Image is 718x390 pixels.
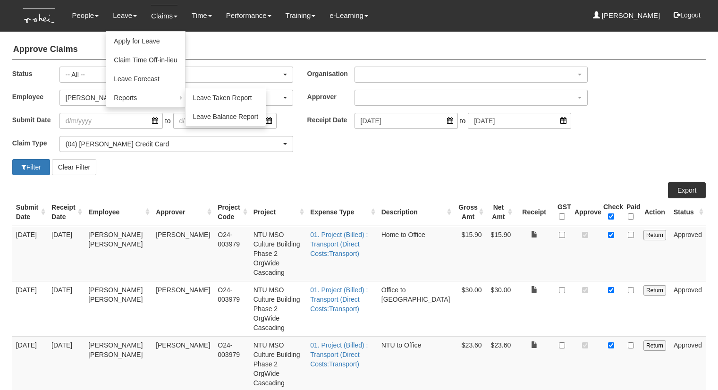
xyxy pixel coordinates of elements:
[250,226,306,281] td: NTU MSO Culture Building Phase 2 OrgWide Cascading
[12,226,48,281] td: [DATE]
[486,198,515,226] th: Net Amt : activate to sort column ascending
[59,136,293,152] button: (04) [PERSON_NAME] Credit Card
[306,198,378,226] th: Expense Type : activate to sort column ascending
[329,5,368,26] a: e-Learning
[486,281,515,336] td: $30.00
[12,113,59,127] label: Submit Date
[250,281,306,336] td: NTU MSO Culture Building Phase 2 OrgWide Cascading
[12,90,59,103] label: Employee
[355,113,458,129] input: d/m/yyyy
[66,93,281,102] div: [PERSON_NAME]
[163,113,173,129] span: to
[670,281,706,336] td: Approved
[59,67,293,83] button: -- All --
[310,231,368,257] a: 01. Project (Billed) : Transport (Direct Costs:Transport)
[48,198,84,226] th: Receipt Date : activate to sort column ascending
[307,90,355,103] label: Approver
[12,40,706,59] h4: Approve Claims
[378,226,454,281] td: Home to Office
[59,113,163,129] input: d/m/yyyy
[454,226,485,281] td: $15.90
[226,5,271,26] a: Performance
[458,113,468,129] span: to
[307,113,355,127] label: Receipt Date
[106,51,185,69] a: Claim Time Off-in-lieu
[643,285,666,296] input: Return
[593,5,660,26] a: [PERSON_NAME]
[113,5,137,26] a: Leave
[454,198,485,226] th: Gross Amt : activate to sort column ascending
[378,281,454,336] td: Office to [GEOGRAPHIC_DATA]
[186,107,266,126] a: Leave Balance Report
[515,198,554,226] th: Receipt
[310,286,368,313] a: 01. Project (Billed) : Transport (Direct Costs:Transport)
[173,113,277,129] input: d/m/yyyy
[640,198,670,226] th: Action
[378,198,454,226] th: Description : activate to sort column ascending
[152,198,214,226] th: Approver : activate to sort column ascending
[106,69,185,88] a: Leave Forecast
[623,198,640,226] th: Paid
[59,90,293,106] button: [PERSON_NAME]
[106,88,185,107] a: Reports
[84,226,152,281] td: [PERSON_NAME] [PERSON_NAME]
[72,5,99,26] a: People
[668,182,706,198] a: Export
[678,352,709,381] iframe: chat widget
[152,281,214,336] td: [PERSON_NAME]
[214,226,249,281] td: O24-003979
[84,281,152,336] td: [PERSON_NAME] [PERSON_NAME]
[151,5,177,27] a: Claims
[12,159,50,175] button: Filter
[310,341,368,368] a: 01. Project (Billed) : Transport (Direct Costs:Transport)
[12,281,48,336] td: [DATE]
[250,198,306,226] th: Project : activate to sort column ascending
[286,5,316,26] a: Training
[48,226,84,281] td: [DATE]
[670,226,706,281] td: Approved
[468,113,571,129] input: d/m/yyyy
[12,198,48,226] th: Submit Date : activate to sort column ascending
[84,198,152,226] th: Employee : activate to sort column ascending
[486,226,515,281] td: $15.90
[454,281,485,336] td: $30.00
[12,136,59,150] label: Claim Type
[48,281,84,336] td: [DATE]
[670,198,706,226] th: Status : activate to sort column ascending
[214,198,249,226] th: Project Code : activate to sort column ascending
[52,159,96,175] button: Clear Filter
[192,5,212,26] a: Time
[214,281,249,336] td: O24-003979
[152,226,214,281] td: [PERSON_NAME]
[643,340,666,351] input: Return
[106,32,185,51] a: Apply for Leave
[186,88,266,107] a: Leave Taken Report
[667,4,707,26] button: Logout
[66,70,281,79] div: -- All --
[12,67,59,80] label: Status
[66,139,281,149] div: (04) [PERSON_NAME] Credit Card
[307,67,355,80] label: Organisation
[600,198,623,226] th: Check
[643,230,666,240] input: Return
[571,198,600,226] th: Approve
[554,198,571,226] th: GST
